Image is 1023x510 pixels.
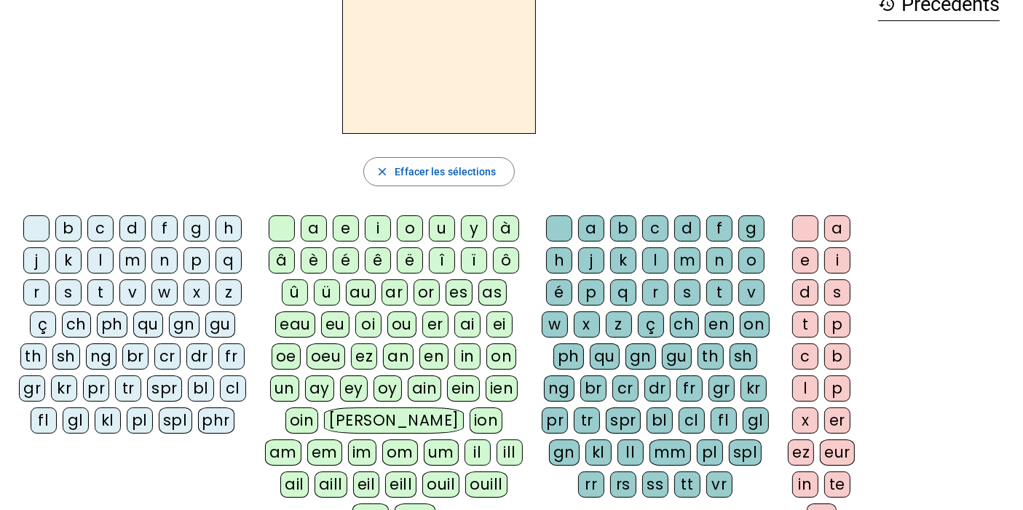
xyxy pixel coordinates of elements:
[315,471,347,498] div: aill
[408,375,442,402] div: ain
[610,279,636,306] div: q
[792,407,818,434] div: x
[365,247,391,274] div: ê
[470,407,503,434] div: ion
[706,215,732,242] div: f
[493,215,519,242] div: à
[578,247,604,274] div: j
[282,279,308,306] div: û
[743,407,769,434] div: gl
[429,247,455,274] div: î
[705,311,734,338] div: en
[23,247,50,274] div: j
[738,247,765,274] div: o
[216,215,242,242] div: h
[706,471,732,498] div: vr
[307,439,342,466] div: em
[51,375,77,402] div: kr
[553,343,584,370] div: ph
[676,375,703,402] div: fr
[625,343,656,370] div: gn
[546,247,572,274] div: h
[578,215,604,242] div: a
[351,343,377,370] div: ez
[542,407,568,434] div: pr
[127,407,153,434] div: pl
[578,279,604,306] div: p
[638,311,664,338] div: ç
[422,311,449,338] div: er
[649,439,691,466] div: mm
[486,311,513,338] div: ei
[454,311,481,338] div: ai
[395,163,496,180] span: Effacer les sélections
[55,247,82,274] div: k
[216,279,242,306] div: z
[610,215,636,242] div: b
[610,247,636,274] div: k
[20,343,47,370] div: th
[314,279,340,306] div: ü
[674,215,700,242] div: d
[644,375,671,402] div: dr
[305,375,334,402] div: ay
[383,343,414,370] div: an
[397,247,423,274] div: ë
[674,279,700,306] div: s
[820,439,855,466] div: eur
[670,311,699,338] div: ch
[730,343,757,370] div: sh
[792,375,818,402] div: l
[333,247,359,274] div: é
[119,279,146,306] div: v
[188,375,214,402] div: bl
[365,215,391,242] div: i
[52,343,80,370] div: sh
[486,343,516,370] div: on
[151,279,178,306] div: w
[63,407,89,434] div: gl
[346,279,376,306] div: au
[95,407,121,434] div: kl
[708,375,735,402] div: gr
[542,311,568,338] div: w
[151,215,178,242] div: f
[280,471,309,498] div: ail
[30,311,56,338] div: ç
[580,375,607,402] div: br
[647,407,673,434] div: bl
[31,407,57,434] div: fl
[382,439,418,466] div: om
[590,343,620,370] div: qu
[446,279,473,306] div: es
[272,343,301,370] div: oe
[574,311,600,338] div: x
[159,407,192,434] div: spl
[679,407,705,434] div: cl
[792,279,818,306] div: d
[265,439,301,466] div: am
[220,375,246,402] div: cl
[465,439,491,466] div: il
[324,407,463,434] div: [PERSON_NAME]
[711,407,737,434] div: fl
[376,165,389,178] mat-icon: close
[585,439,612,466] div: kl
[792,247,818,274] div: e
[574,407,600,434] div: tr
[205,311,235,338] div: gu
[183,247,210,274] div: p
[454,343,481,370] div: in
[83,375,109,402] div: pr
[307,343,346,370] div: oeu
[275,311,315,338] div: eau
[348,439,376,466] div: im
[154,343,181,370] div: cr
[19,375,45,402] div: gr
[55,279,82,306] div: s
[119,215,146,242] div: d
[183,279,210,306] div: x
[285,407,319,434] div: oin
[606,311,632,338] div: z
[429,215,455,242] div: u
